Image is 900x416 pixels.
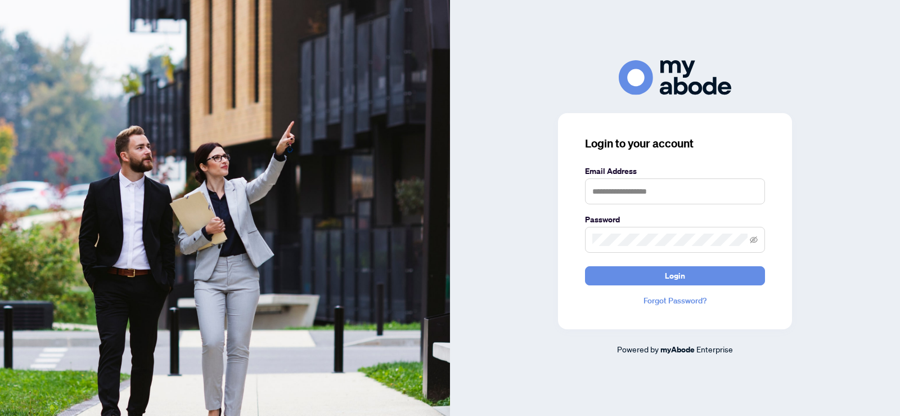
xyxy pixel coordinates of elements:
[750,236,758,244] span: eye-invisible
[585,266,765,285] button: Login
[665,267,685,285] span: Login
[619,60,731,95] img: ma-logo
[585,165,765,177] label: Email Address
[660,343,695,356] a: myAbode
[696,344,733,354] span: Enterprise
[585,213,765,226] label: Password
[617,344,659,354] span: Powered by
[585,136,765,151] h3: Login to your account
[585,294,765,307] a: Forgot Password?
